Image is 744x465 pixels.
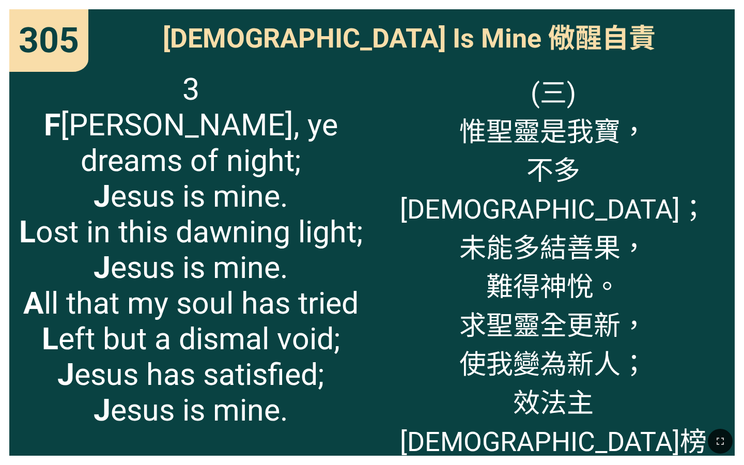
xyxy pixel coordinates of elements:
b: J [57,357,74,392]
span: 3 [PERSON_NAME], ye dreams of night; esus is mine. ost in this dawning light; esus is mine. ll th... [19,71,363,428]
span: 305 [19,20,79,61]
b: L [42,321,58,357]
b: J [94,392,111,428]
b: J [94,178,111,214]
b: L [19,214,36,250]
b: J [94,250,111,285]
span: [DEMOGRAPHIC_DATA] Is Mine 儆醒自責 [163,17,656,55]
b: A [23,285,44,321]
b: F [44,107,60,143]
